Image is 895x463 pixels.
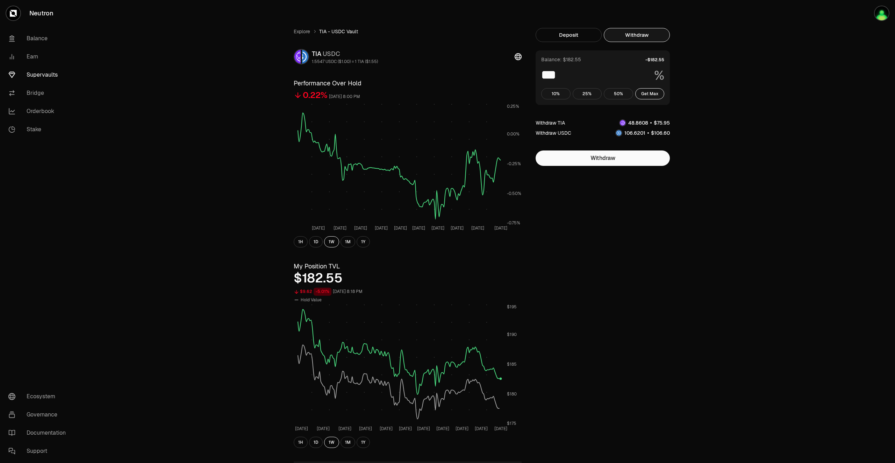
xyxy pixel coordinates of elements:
tspan: [DATE] [359,426,372,432]
span: % [654,69,664,83]
button: Withdraw [536,150,670,166]
h3: Performance Over Hold [294,78,522,88]
button: Get Max [635,88,665,99]
tspan: [DATE] [380,426,393,432]
button: 1D [309,437,323,448]
a: Explore [294,28,310,35]
span: TIA - USDC Vault [319,28,358,35]
div: [DATE] 8:18 PM [333,288,363,296]
tspan: [DATE] [451,225,464,231]
tspan: [DATE] [312,225,325,231]
a: Bridge [3,84,76,102]
tspan: $175 [507,421,516,426]
div: 0.22% [303,90,328,101]
tspan: 0.25% [507,104,519,109]
tspan: [DATE] [412,225,425,231]
tspan: $180 [507,391,517,397]
tspan: -0.25% [507,161,521,167]
tspan: [DATE] [456,426,468,432]
tspan: [DATE] [354,225,367,231]
img: portefeuilleterra [875,6,889,20]
tspan: [DATE] [317,426,330,432]
a: Orderbook [3,102,76,120]
img: USDC Logo [616,130,622,136]
img: TIA Logo [294,50,301,64]
tspan: [DATE] [417,426,430,432]
div: $182.55 [294,271,522,285]
a: Balance [3,29,76,48]
a: Governance [3,406,76,424]
button: Withdraw [604,28,670,42]
tspan: [DATE] [494,225,507,231]
div: $9.62 [300,288,312,296]
div: Withdraw TIA [536,119,565,126]
button: 10% [541,88,571,99]
button: 1H [294,236,308,247]
button: Deposit [536,28,602,42]
tspan: [DATE] [494,426,507,432]
button: 25% [573,88,602,99]
button: 1M [341,437,355,448]
tspan: [DATE] [295,426,308,432]
span: USDC [323,50,340,58]
tspan: [DATE] [471,225,484,231]
div: Withdraw USDC [536,129,571,136]
button: 1Y [357,236,370,247]
a: Stake [3,120,76,139]
tspan: -0.50% [507,191,521,196]
tspan: [DATE] [375,225,388,231]
h3: My Position TVL [294,261,522,271]
tspan: $195 [507,304,517,310]
tspan: $190 [507,332,517,337]
a: Earn [3,48,76,66]
tspan: [DATE] [399,426,412,432]
tspan: [DATE] [338,426,351,432]
tspan: [DATE] [436,426,449,432]
img: USDC Logo [302,50,308,64]
button: 50% [604,88,633,99]
tspan: [DATE] [394,225,407,231]
tspan: 0.00% [507,131,520,137]
tspan: [DATE] [334,225,346,231]
a: Support [3,442,76,460]
tspan: $185 [507,362,517,367]
a: Ecosystem [3,387,76,406]
button: 1H [294,437,308,448]
tspan: [DATE] [475,426,488,432]
button: 1M [341,236,355,247]
button: 1D [309,236,323,247]
tspan: [DATE] [431,225,444,231]
a: Documentation [3,424,76,442]
tspan: -0.75% [507,220,520,226]
img: TIA Logo [620,120,625,126]
div: 1.5547 USDC ($1.00) = 1 TIA ($1.55) [312,59,378,64]
div: [DATE] 8:00 PM [329,93,360,101]
span: Hold Value [301,297,322,303]
nav: breadcrumb [294,28,522,35]
a: Supervaults [3,66,76,84]
button: 1W [324,437,339,448]
div: TIA [312,49,378,59]
button: 1W [324,236,339,247]
div: Balance: $182.55 [541,56,581,63]
div: -5.01% [314,288,331,296]
button: 1Y [357,437,370,448]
